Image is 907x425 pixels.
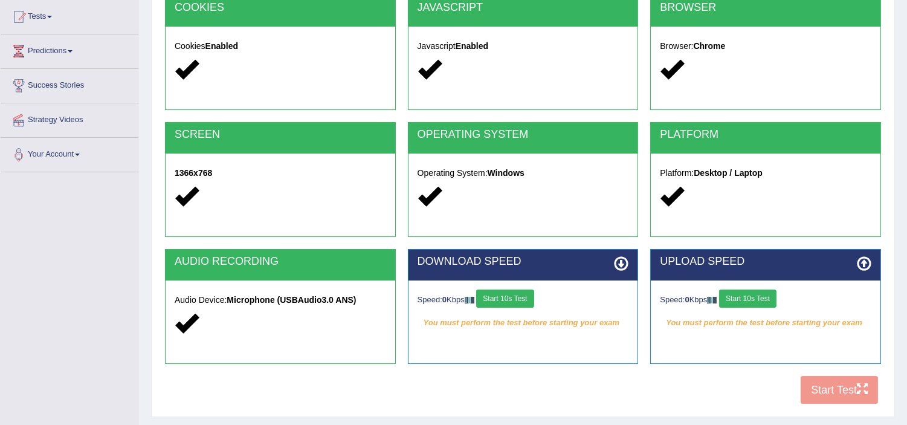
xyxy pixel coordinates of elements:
img: ajax-loader-fb-connection.gif [465,297,474,303]
h2: JAVASCRIPT [418,2,629,14]
strong: 1366x768 [175,168,212,178]
h5: Cookies [175,42,386,51]
h2: OPERATING SYSTEM [418,129,629,141]
a: Your Account [1,138,138,168]
h5: Operating System: [418,169,629,178]
strong: Enabled [205,41,238,51]
strong: 0 [442,295,447,304]
strong: 0 [685,295,689,304]
strong: Desktop / Laptop [694,168,763,178]
div: Speed: Kbps [418,290,629,311]
a: Predictions [1,34,138,65]
h2: PLATFORM [660,129,871,141]
em: You must perform the test before starting your exam [418,314,629,332]
a: Strategy Videos [1,103,138,134]
h2: BROWSER [660,2,871,14]
button: Start 10s Test [476,290,534,308]
strong: Enabled [456,41,488,51]
img: ajax-loader-fb-connection.gif [707,297,717,303]
h2: SCREEN [175,129,386,141]
h2: COOKIES [175,2,386,14]
h5: Audio Device: [175,296,386,305]
strong: Windows [488,168,525,178]
strong: Chrome [694,41,726,51]
em: You must perform the test before starting your exam [660,314,871,332]
h2: UPLOAD SPEED [660,256,871,268]
a: Success Stories [1,69,138,99]
h5: Javascript [418,42,629,51]
h5: Platform: [660,169,871,178]
h5: Browser: [660,42,871,51]
div: Speed: Kbps [660,290,871,311]
h2: AUDIO RECORDING [175,256,386,268]
strong: Microphone (USBAudio3.0 ANS) [227,295,356,305]
h2: DOWNLOAD SPEED [418,256,629,268]
button: Start 10s Test [719,290,776,308]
